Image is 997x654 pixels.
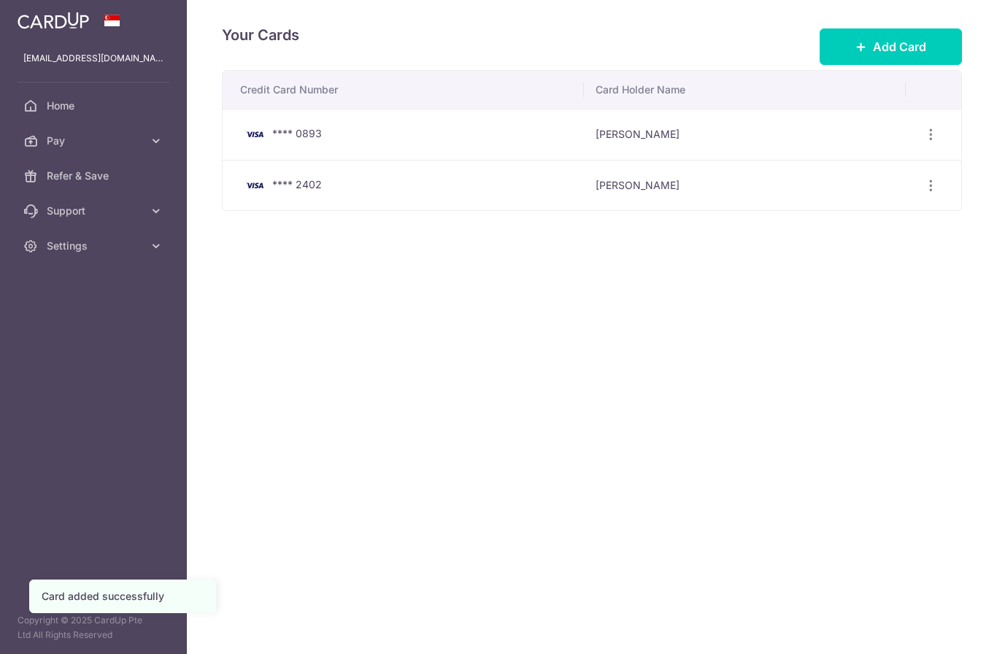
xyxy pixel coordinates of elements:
[873,38,926,55] span: Add Card
[240,126,269,143] img: Bank Card
[47,169,143,183] span: Refer & Save
[47,204,143,218] span: Support
[820,28,962,65] button: Add Card
[18,12,89,29] img: CardUp
[240,177,269,194] img: Bank Card
[47,99,143,113] span: Home
[584,160,906,211] td: [PERSON_NAME]
[42,589,204,604] div: Card added successfully
[222,23,299,47] h4: Your Cards
[47,134,143,148] span: Pay
[584,109,906,160] td: [PERSON_NAME]
[223,71,584,109] th: Credit Card Number
[584,71,906,109] th: Card Holder Name
[47,239,143,253] span: Settings
[23,51,163,66] p: [EMAIL_ADDRESS][DOMAIN_NAME]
